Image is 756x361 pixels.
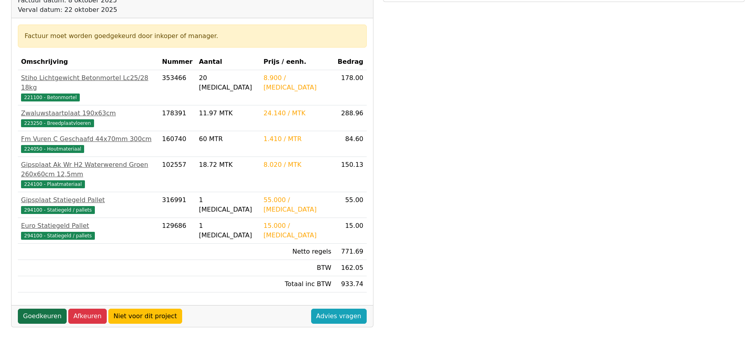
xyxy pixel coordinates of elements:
span: 294100 - Statiegeld / pallets [21,206,95,214]
a: Goedkeuren [18,309,67,324]
div: 15.000 / [MEDICAL_DATA] [264,221,331,240]
div: 1 [MEDICAL_DATA] [199,195,257,214]
td: 55.00 [335,192,367,218]
td: 129686 [159,218,196,244]
a: Fm Vuren C Geschaafd 44x70mm 300cm224050 - Houtmateriaal [21,134,156,153]
td: 178391 [159,105,196,131]
td: 160740 [159,131,196,157]
span: 224100 - Plaatmateriaal [21,180,85,188]
div: 60 MTR [199,134,257,144]
div: 55.000 / [MEDICAL_DATA] [264,195,331,214]
div: 20 [MEDICAL_DATA] [199,73,257,92]
div: 24.140 / MTK [264,109,331,118]
td: 353466 [159,70,196,105]
div: Zwaluwstaartplaat 190x63cm [21,109,156,118]
a: Gipsplaat Ak Wr H2 Waterwerend Groen 260x60cm 12,5mm224100 - Plaatmateriaal [21,160,156,189]
a: Niet voor dit project [108,309,182,324]
td: 288.96 [335,105,367,131]
td: 150.13 [335,157,367,192]
div: Euro Statiegeld Pallet [21,221,156,231]
td: 178.00 [335,70,367,105]
span: 294100 - Statiegeld / pallets [21,232,95,240]
th: Omschrijving [18,54,159,70]
td: 162.05 [335,260,367,276]
td: Totaal inc BTW [260,276,335,292]
div: 11.97 MTK [199,109,257,118]
td: 102557 [159,157,196,192]
th: Bedrag [335,54,367,70]
a: Afkeuren [68,309,107,324]
th: Aantal [196,54,260,70]
td: BTW [260,260,335,276]
td: 15.00 [335,218,367,244]
div: 18.72 MTK [199,160,257,170]
span: 221100 - Betonmortel [21,94,80,101]
div: Fm Vuren C Geschaafd 44x70mm 300cm [21,134,156,144]
div: Gipsplaat Ak Wr H2 Waterwerend Groen 260x60cm 12,5mm [21,160,156,179]
div: 8.020 / MTK [264,160,331,170]
div: 1 [MEDICAL_DATA] [199,221,257,240]
div: Stiho Lichtgewicht Betonmortel Lc25/28 18kg [21,73,156,92]
div: 1.410 / MTR [264,134,331,144]
span: 224050 - Houtmateriaal [21,145,84,153]
td: 84.60 [335,131,367,157]
a: Zwaluwstaartplaat 190x63cm223250 - Breedplaatvloeren [21,109,156,128]
td: 933.74 [335,276,367,292]
span: 223250 - Breedplaatvloeren [21,119,94,127]
div: Factuur moet worden goedgekeurd door inkoper of manager. [25,31,360,41]
th: Prijs / eenh. [260,54,335,70]
div: Verval datum: 22 oktober 2025 [18,5,258,15]
a: Euro Statiegeld Pallet294100 - Statiegeld / pallets [21,221,156,240]
a: Advies vragen [311,309,367,324]
a: Gipsplaat Statiegeld Pallet294100 - Statiegeld / pallets [21,195,156,214]
td: 771.69 [335,244,367,260]
a: Stiho Lichtgewicht Betonmortel Lc25/28 18kg221100 - Betonmortel [21,73,156,102]
th: Nummer [159,54,196,70]
div: 8.900 / [MEDICAL_DATA] [264,73,331,92]
td: Netto regels [260,244,335,260]
td: 316991 [159,192,196,218]
div: Gipsplaat Statiegeld Pallet [21,195,156,205]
